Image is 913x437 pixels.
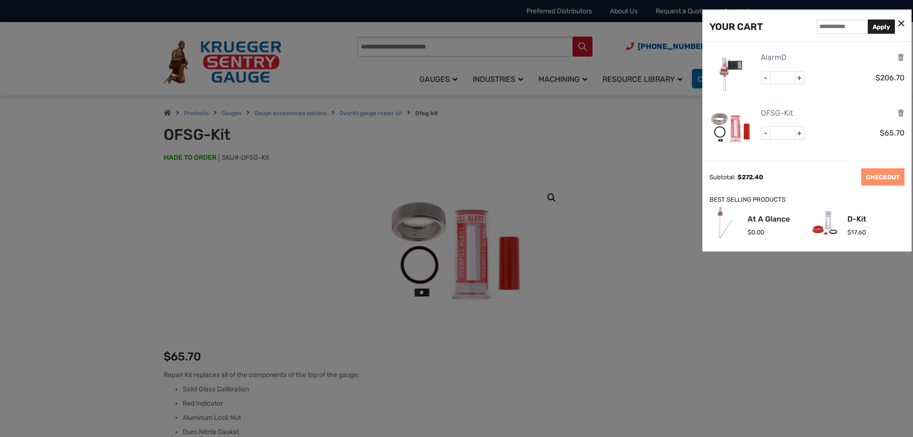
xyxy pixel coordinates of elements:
[761,107,793,119] a: OFSG-Kit
[861,168,904,185] a: CHECKOUT
[709,107,752,150] img: OFSG-Kit
[709,19,763,34] div: YOUR CART
[875,73,904,82] span: 206.70
[709,207,740,238] img: At A Glance
[748,229,751,236] span: $
[809,207,840,238] img: D-Kit
[795,72,804,84] span: +
[709,174,735,181] div: Subtotal:
[748,229,764,236] span: 0.00
[880,128,904,137] span: 65.70
[738,174,763,181] span: 272.40
[761,72,771,84] span: -
[738,174,742,181] span: $
[847,229,866,236] span: 17.60
[795,127,804,139] span: +
[847,229,851,236] span: $
[868,19,895,34] button: Apply
[709,51,752,94] img: AlarmD
[897,53,904,62] a: Remove this item
[761,127,771,139] span: -
[748,215,790,223] a: At A Glance
[709,195,904,205] div: BEST SELLING PRODUCTS
[847,215,866,223] a: D-Kit
[897,108,904,117] a: Remove this item
[761,51,787,64] a: AlarmD
[875,73,880,82] span: $
[880,128,884,137] span: $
